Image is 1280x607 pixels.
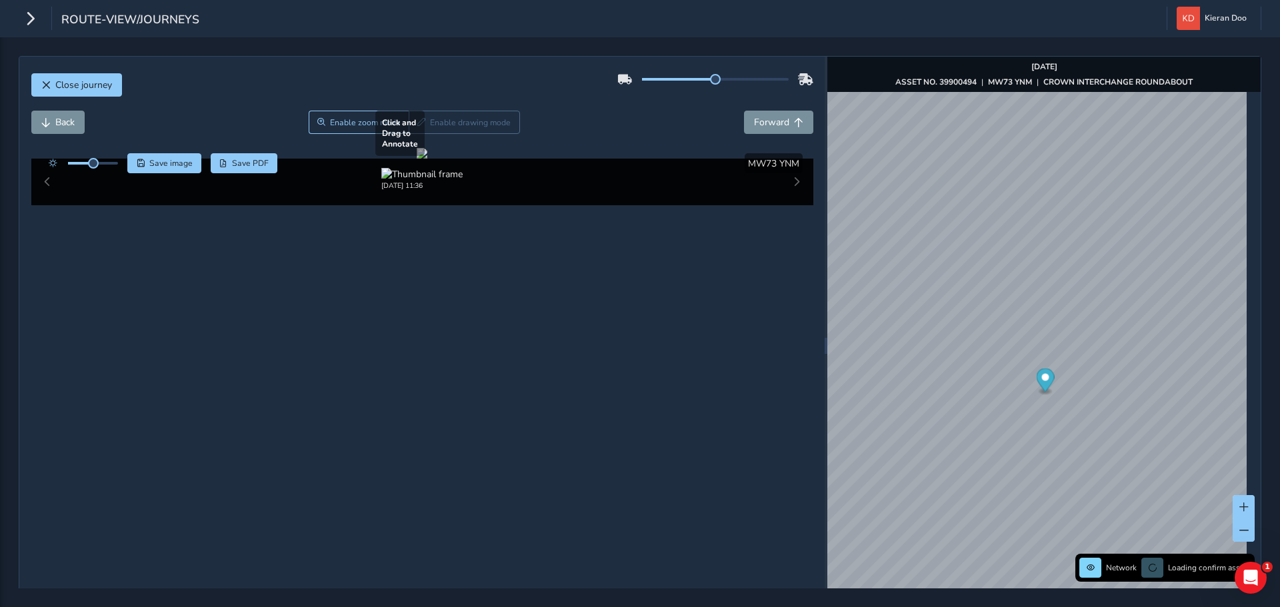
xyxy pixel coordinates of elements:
strong: ASSET NO. 39900494 [895,77,977,87]
span: Kieran Doo [1205,7,1247,30]
span: route-view/journeys [61,11,199,30]
span: Enable zoom mode [330,117,401,128]
span: Loading confirm assets [1168,562,1251,573]
div: Map marker [1037,368,1055,396]
div: | | [895,77,1193,87]
button: Zoom [309,111,409,134]
span: Network [1106,562,1137,573]
span: MW73 YNM [748,157,799,170]
span: Back [55,116,75,129]
span: Forward [754,116,789,129]
button: Close journey [31,73,122,97]
span: Save image [149,158,193,169]
button: PDF [211,153,278,173]
button: Back [31,111,85,134]
iframe: Intercom live chat [1235,562,1267,594]
strong: CROWN INTERCHANGE ROUNDABOUT [1043,77,1193,87]
button: Save [127,153,201,173]
button: Forward [744,111,813,134]
span: Save PDF [232,158,269,169]
img: diamond-layout [1177,7,1200,30]
span: 1 [1262,562,1273,572]
button: Kieran Doo [1177,7,1251,30]
strong: [DATE] [1031,61,1057,72]
strong: MW73 YNM [988,77,1032,87]
span: Close journey [55,79,112,91]
div: [DATE] 11:36 [381,181,463,191]
img: Thumbnail frame [381,168,463,181]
